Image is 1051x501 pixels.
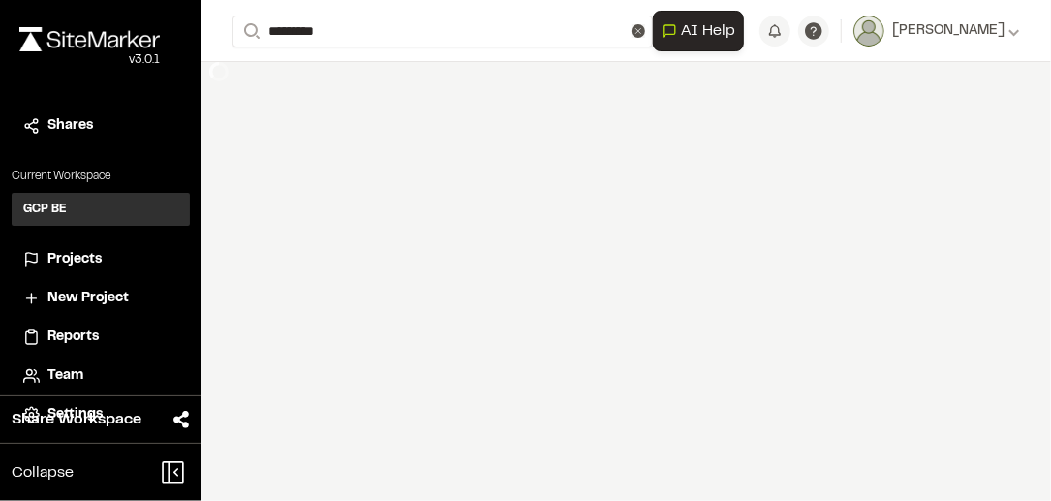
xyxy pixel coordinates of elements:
[47,249,102,270] span: Projects
[12,408,141,431] span: Share Workspace
[23,365,178,387] a: Team
[653,11,752,51] div: Open AI Assistant
[23,327,178,348] a: Reports
[47,327,99,348] span: Reports
[632,24,645,38] button: Clear text
[12,168,190,185] p: Current Workspace
[12,461,74,485] span: Collapse
[19,27,160,51] img: rebrand.png
[19,51,160,69] div: Oh geez...please don't...
[23,249,178,270] a: Projects
[47,115,93,137] span: Shares
[892,20,1005,42] span: [PERSON_NAME]
[47,365,83,387] span: Team
[853,16,884,47] img: User
[232,16,267,47] button: Search
[681,19,735,43] span: AI Help
[653,11,744,51] button: Open AI Assistant
[23,115,178,137] a: Shares
[853,16,1020,47] button: [PERSON_NAME]
[47,288,129,309] span: New Project
[23,288,178,309] a: New Project
[23,201,67,218] h3: GCP BE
